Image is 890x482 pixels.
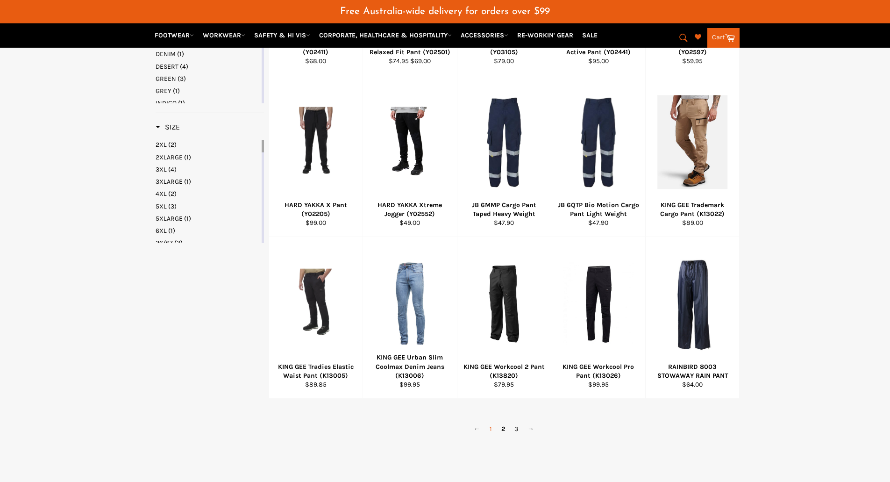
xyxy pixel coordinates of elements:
[645,237,740,399] a: RAINBIRD 8003 STOWAWAY RAIN PANTRAINBIRD 8003 STOWAWAY RAIN PANT$64.00
[156,215,183,223] span: 5XLARGE
[156,50,260,58] a: DENIM
[156,63,178,71] span: DESERT
[156,140,260,149] a: 2XL
[269,237,363,399] a: KING GEE Tradies Elastic Waist Pant (K13005)KING GEE Tradies Elastic Waist Pant (K13005)$89.85
[174,239,183,247] span: (3)
[173,87,180,95] span: (1)
[457,75,551,237] a: JB 6MMP Cargo Pant Taped Heavy WeightJB 6MMP Cargo Pant Taped Heavy Weight$47.90
[184,215,191,223] span: (1)
[178,99,185,107] span: (1)
[463,362,545,381] div: KING GEE Workcool 2 Pant (K13820)
[340,7,550,16] span: Free Australia-wide delivery for orders over $99
[156,239,173,247] span: 26/67
[156,75,176,83] span: GREEN
[363,237,457,399] a: KING GEE Urban Slim Coolmax Denim Jeans (K13006)KING GEE Urban Slim Coolmax Denim Jeans (K13006)$...
[156,122,180,131] span: Size
[513,27,577,43] a: RE-WORKIN' GEAR
[178,75,186,83] span: (3)
[177,50,184,58] span: (1)
[156,238,260,247] a: 26/67
[457,237,551,399] a: KING GEE Workcool 2 Pant (K13820)KING GEE Workcool 2 Pant (K13820)$79.95
[168,227,175,235] span: (1)
[363,75,457,237] a: HARD YAKKA Xtreme Jogger (Y02552)HARD YAKKA Xtreme Jogger (Y02552)$49.00
[707,28,740,48] a: Cart
[551,237,645,399] a: KING GEE Workcool Pro Pant (K13026)KING GEE Workcool Pro Pant (K13026)$99.95
[369,353,451,380] div: KING GEE Urban Slim Coolmax Denim Jeans (K13006)
[156,87,171,95] span: GREY
[469,422,485,436] a: ←
[156,177,260,186] a: 3XLARGE
[156,99,177,107] span: INDIGO
[184,178,191,186] span: (1)
[651,362,733,381] div: RAINBIRD 8003 STOWAWAY RAIN PANT
[250,27,314,43] a: SAFETY & HI VIS
[510,422,523,436] a: 3
[156,86,260,95] a: GREY
[156,153,183,161] span: 2XLARGE
[156,178,183,186] span: 3XLARGE
[168,141,177,149] span: (2)
[156,165,167,173] span: 3XL
[557,201,640,219] div: JB 6QTP Bio Motion Cargo Pant Light Weight
[168,190,177,198] span: (2)
[315,27,456,43] a: CORPORATE, HEALTHCARE & HOSPITALITY
[156,189,260,198] a: 4XL
[184,153,191,161] span: (1)
[275,201,357,219] div: HARD YAKKA X Pant (Y02205)
[156,202,167,210] span: 5XL
[523,422,539,436] a: →
[156,62,260,71] a: DESERT
[645,75,740,237] a: KING GEE Trademark Cargo Pant (K13022)KING GEE Trademark Cargo Pant (K13022)$89.00
[156,202,260,211] a: 5XL
[151,27,198,43] a: FOOTWEAR
[369,201,451,219] div: HARD YAKKA Xtreme Jogger (Y02552)
[156,190,167,198] span: 4XL
[156,226,260,235] a: 6XL
[156,50,176,58] span: DENIM
[156,214,260,223] a: 5XLARGE
[485,422,497,436] a: 1
[156,74,260,83] a: GREEN
[463,201,545,219] div: JB 6MMP Cargo Pant Taped Heavy Weight
[156,99,260,108] a: INDIGO
[156,122,180,132] h3: Size
[457,27,512,43] a: ACCESSORIES
[275,362,357,381] div: KING GEE Tradies Elastic Waist Pant (K13005)
[180,63,188,71] span: (4)
[156,141,167,149] span: 2XL
[156,227,167,235] span: 6XL
[578,27,601,43] a: SALE
[551,75,645,237] a: JB 6QTP Bio Motion Cargo Pant Light WeightJB 6QTP Bio Motion Cargo Pant Light Weight$47.90
[156,153,260,162] a: 2XLARGE
[168,202,177,210] span: (3)
[168,165,177,173] span: (4)
[557,362,640,381] div: KING GEE Workcool Pro Pant (K13026)
[651,201,733,219] div: KING GEE Trademark Cargo Pant (K13022)
[497,422,510,436] span: 2
[156,165,260,174] a: 3XL
[199,27,249,43] a: WORKWEAR
[269,75,363,237] a: HARD YAKKA X Pant (Y02205)HARD YAKKA X Pant (Y02205)$99.00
